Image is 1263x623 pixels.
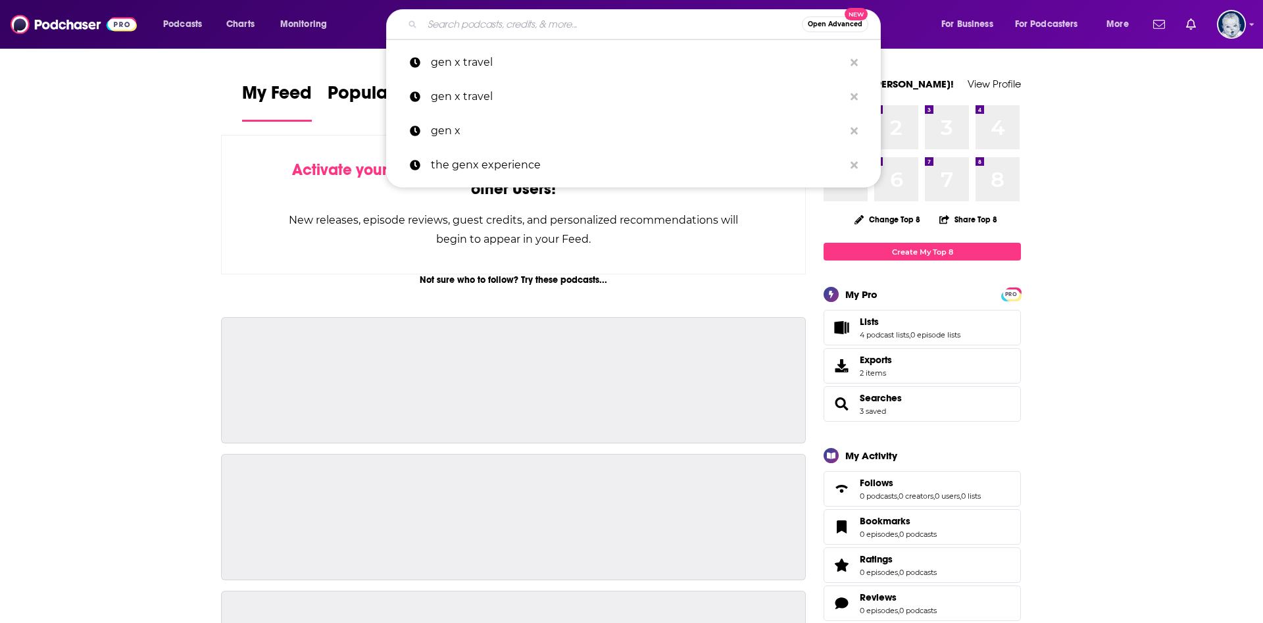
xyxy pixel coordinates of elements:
[163,15,202,34] span: Podcasts
[431,114,844,148] p: gen x
[386,114,881,148] a: gen x
[431,80,844,114] p: gen x travel
[860,407,886,416] a: 3 saved
[932,14,1010,35] button: open menu
[271,14,344,35] button: open menu
[824,243,1021,261] a: Create My Top 8
[1106,15,1129,34] span: More
[1217,10,1246,39] span: Logged in as blg1538
[860,530,898,539] a: 0 episodes
[280,15,327,34] span: Monitoring
[860,316,960,328] a: Lists
[933,491,935,501] span: ,
[860,316,879,328] span: Lists
[1006,14,1097,35] button: open menu
[860,330,909,339] a: 4 podcast lists
[221,274,806,286] div: Not sure who to follow? Try these podcasts...
[860,491,897,501] a: 0 podcasts
[941,15,993,34] span: For Business
[828,480,854,498] a: Follows
[860,354,892,366] span: Exports
[910,330,960,339] a: 0 episode lists
[824,78,954,90] a: Welcome [PERSON_NAME]!
[860,477,981,489] a: Follows
[1148,13,1170,36] a: Show notifications dropdown
[399,9,893,39] div: Search podcasts, credits, & more...
[292,160,427,180] span: Activate your Feed
[860,553,893,565] span: Ratings
[242,82,312,112] span: My Feed
[845,8,868,20] span: New
[824,386,1021,422] span: Searches
[226,15,255,34] span: Charts
[824,310,1021,345] span: Lists
[898,568,899,577] span: ,
[828,357,854,375] span: Exports
[898,606,899,615] span: ,
[939,207,998,232] button: Share Top 8
[860,368,892,378] span: 2 items
[845,449,897,462] div: My Activity
[860,591,897,603] span: Reviews
[824,509,1021,545] span: Bookmarks
[154,14,219,35] button: open menu
[824,586,1021,621] span: Reviews
[847,211,928,228] button: Change Top 8
[11,12,137,37] img: Podchaser - Follow, Share and Rate Podcasts
[828,395,854,413] a: Searches
[935,491,960,501] a: 0 users
[1217,10,1246,39] img: User Profile
[386,148,881,182] a: the genx experience
[802,16,868,32] button: Open AdvancedNew
[828,556,854,574] a: Ratings
[431,148,844,182] p: the genx experience
[860,477,893,489] span: Follows
[386,80,881,114] a: gen x travel
[860,591,937,603] a: Reviews
[431,45,844,80] p: gen x travel
[860,553,937,565] a: Ratings
[899,568,937,577] a: 0 podcasts
[897,491,899,501] span: ,
[218,14,262,35] a: Charts
[899,530,937,539] a: 0 podcasts
[824,471,1021,507] span: Follows
[1003,289,1019,299] a: PRO
[899,606,937,615] a: 0 podcasts
[328,82,439,112] span: Popular Feed
[287,161,739,199] div: by following Podcasts, Creators, Lists, and other Users!
[909,330,910,339] span: ,
[287,211,739,249] div: New releases, episode reviews, guest credits, and personalized recommendations will begin to appe...
[860,515,910,527] span: Bookmarks
[824,547,1021,583] span: Ratings
[828,594,854,612] a: Reviews
[899,491,933,501] a: 0 creators
[1181,13,1201,36] a: Show notifications dropdown
[898,530,899,539] span: ,
[328,82,439,122] a: Popular Feed
[960,491,961,501] span: ,
[1217,10,1246,39] button: Show profile menu
[808,21,862,28] span: Open Advanced
[828,518,854,536] a: Bookmarks
[860,392,902,404] a: Searches
[824,348,1021,384] a: Exports
[828,318,854,337] a: Lists
[1097,14,1145,35] button: open menu
[845,288,878,301] div: My Pro
[422,14,802,35] input: Search podcasts, credits, & more...
[961,491,981,501] a: 0 lists
[1015,15,1078,34] span: For Podcasters
[860,515,937,527] a: Bookmarks
[242,82,312,122] a: My Feed
[386,45,881,80] a: gen x travel
[860,568,898,577] a: 0 episodes
[968,78,1021,90] a: View Profile
[860,606,898,615] a: 0 episodes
